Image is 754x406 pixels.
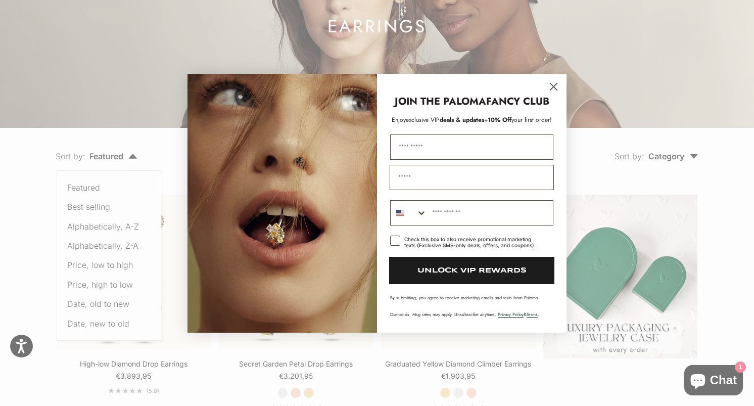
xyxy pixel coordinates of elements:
[406,115,484,124] span: deals & updates
[390,134,553,160] input: First Name
[404,236,541,248] div: Check this box to also receive promotional marketing texts (Exclusive SMS-only deals, offers, and...
[498,311,539,318] span: & .
[390,294,553,318] p: By submitting, you agree to receive marketing emails and texts from Paloma Diamonds. Msg rates ma...
[484,115,552,124] span: + your first order!
[406,115,440,124] span: exclusive VIP
[392,115,406,124] span: Enjoy
[395,94,486,109] strong: JOIN THE PALOMA
[498,311,524,318] a: Privacy Policy
[187,74,377,333] img: Loading...
[390,165,554,190] input: Email
[545,78,562,96] button: Close dialog
[389,257,554,284] button: UNLOCK VIP REWARDS
[427,201,553,225] input: Phone Number
[391,201,427,225] button: Search Countries
[396,209,404,217] img: United States
[486,94,549,109] strong: FANCY CLUB
[527,311,538,318] a: Terms
[488,115,511,124] span: 10% Off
